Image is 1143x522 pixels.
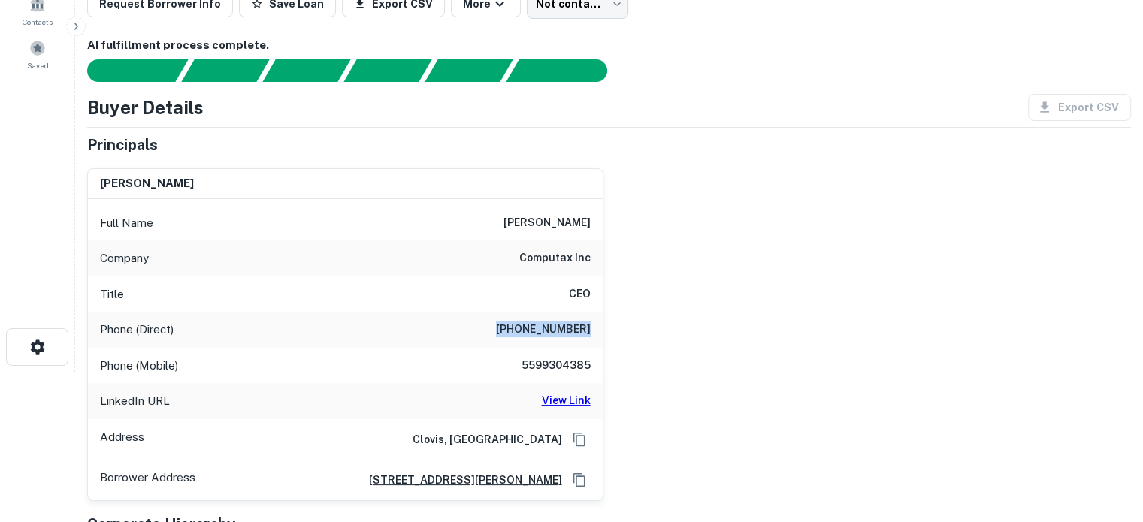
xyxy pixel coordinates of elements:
[100,428,144,451] p: Address
[100,285,124,303] p: Title
[542,392,591,410] a: View Link
[100,175,194,192] h6: [PERSON_NAME]
[100,214,153,232] p: Full Name
[100,392,170,410] p: LinkedIn URL
[401,431,562,448] h6: Clovis, [GEOGRAPHIC_DATA]
[100,321,174,339] p: Phone (Direct)
[568,428,591,451] button: Copy Address
[87,134,158,156] h5: Principals
[503,214,591,232] h6: [PERSON_NAME]
[100,357,178,375] p: Phone (Mobile)
[262,59,350,82] div: Documents found, AI parsing details...
[100,469,195,491] p: Borrower Address
[496,321,591,339] h6: [PHONE_NUMBER]
[343,59,431,82] div: Principals found, AI now looking for contact information...
[500,357,591,375] h6: 5599304385
[87,94,204,121] h4: Buyer Details
[100,249,149,267] p: Company
[506,59,625,82] div: AI fulfillment process complete.
[23,16,53,28] span: Contacts
[27,59,49,71] span: Saved
[69,59,182,82] div: Sending borrower request to AI...
[568,469,591,491] button: Copy Address
[425,59,513,82] div: Principals found, still searching for contact information. This may take time...
[542,392,591,409] h6: View Link
[5,34,71,74] a: Saved
[519,249,591,267] h6: computax inc
[357,472,562,488] a: [STREET_ADDRESS][PERSON_NAME]
[1068,402,1143,474] iframe: Chat Widget
[87,37,1131,54] h6: AI fulfillment process complete.
[181,59,269,82] div: Your request is received and processing...
[569,285,591,303] h6: CEO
